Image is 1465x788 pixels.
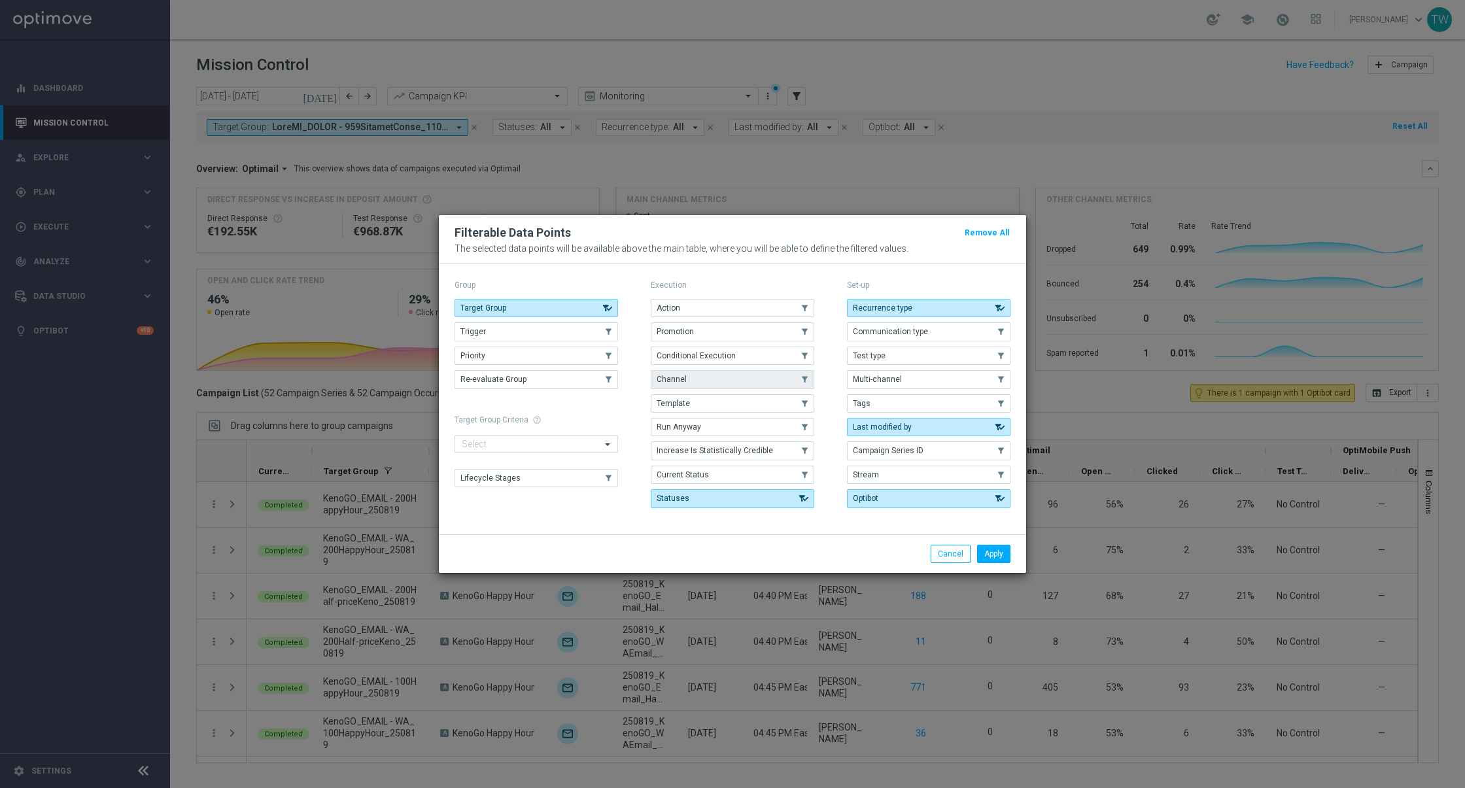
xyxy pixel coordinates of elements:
span: Current Status [657,470,709,479]
button: Template [651,394,814,413]
button: Lifecycle Stages [455,469,618,487]
span: Communication type [853,327,928,336]
span: Stream [853,470,879,479]
button: Campaign Series ID [847,441,1010,460]
button: Target Group [455,299,618,317]
span: Action [657,303,680,313]
h1: Target Group Criteria [455,415,618,424]
span: Test type [853,351,886,360]
button: Remove All [963,226,1010,240]
button: Channel [651,370,814,388]
p: Set-up [847,280,1010,290]
button: Increase Is Statistically Credible [651,441,814,460]
button: Optibot [847,489,1010,507]
span: Trigger [460,327,486,336]
button: Test type [847,347,1010,365]
p: Group [455,280,618,290]
button: Multi-channel [847,370,1010,388]
span: Campaign Series ID [853,446,923,455]
button: Priority [455,347,618,365]
span: Re-evaluate Group [460,375,526,384]
button: Apply [977,545,1010,563]
p: The selected data points will be available above the main table, where you will be able to define... [455,243,1010,254]
p: Execution [651,280,814,290]
button: Current Status [651,466,814,484]
span: Run Anyway [657,422,701,432]
button: Stream [847,466,1010,484]
span: Optibot [853,494,878,503]
span: Tags [853,399,870,408]
span: Promotion [657,327,694,336]
span: Increase Is Statistically Credible [657,446,773,455]
span: Statuses [657,494,689,503]
span: Target Group [460,303,506,313]
button: Re-evaluate Group [455,370,618,388]
span: Last modified by [853,422,912,432]
span: Channel [657,375,687,384]
button: Cancel [931,545,971,563]
button: Trigger [455,322,618,341]
button: Tags [847,394,1010,413]
span: Priority [460,351,485,360]
span: help_outline [532,415,542,424]
span: Recurrence type [853,303,912,313]
span: Conditional Execution [657,351,736,360]
button: Statuses [651,489,814,507]
button: Action [651,299,814,317]
span: Lifecycle Stages [460,473,521,483]
span: Multi-channel [853,375,902,384]
span: Template [657,399,690,408]
button: Communication type [847,322,1010,341]
h2: Filterable Data Points [455,225,571,241]
button: Last modified by [847,418,1010,436]
button: Promotion [651,322,814,341]
button: Recurrence type [847,299,1010,317]
button: Run Anyway [651,418,814,436]
button: Conditional Execution [651,347,814,365]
